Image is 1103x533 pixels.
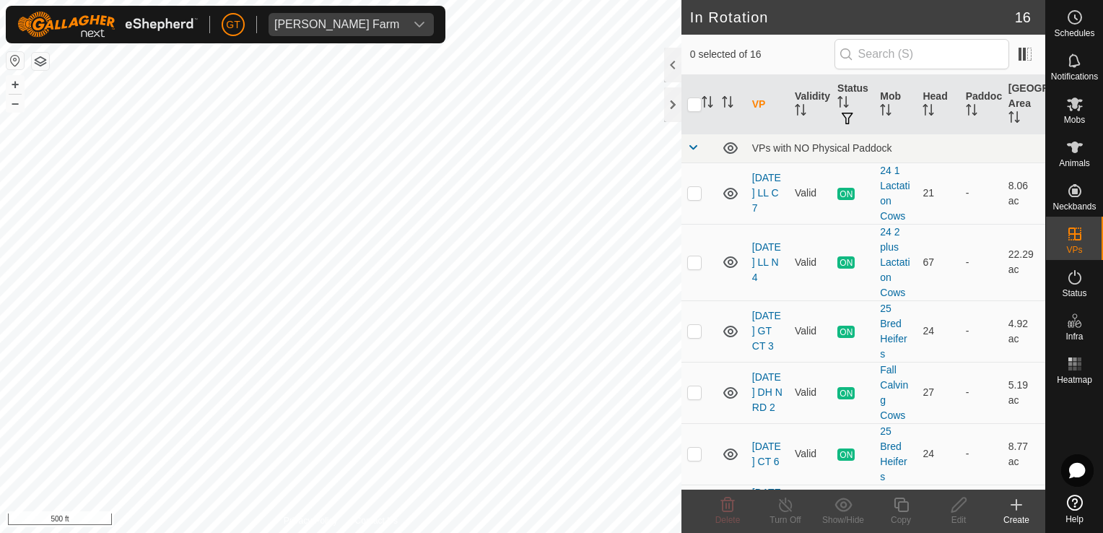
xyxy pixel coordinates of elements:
[960,162,1003,224] td: -
[814,513,872,526] div: Show/Hide
[834,39,1009,69] input: Search (S)
[702,98,713,110] p-sorticon: Activate to sort
[872,513,930,526] div: Copy
[960,300,1003,362] td: -
[930,513,988,526] div: Edit
[1003,300,1045,362] td: 4.92 ac
[752,371,782,413] a: [DATE] DH N RD 2
[405,13,434,36] div: dropdown trigger
[1064,116,1085,124] span: Mobs
[752,310,781,352] a: [DATE] GT CT 3
[837,256,855,269] span: ON
[880,106,891,118] p-sorticon: Activate to sort
[789,75,832,134] th: Validity
[966,106,977,118] p-sorticon: Activate to sort
[690,9,1015,26] h2: In Rotation
[874,75,917,134] th: Mob
[917,423,959,485] td: 24
[752,142,1039,154] div: VPs with NO Physical Paddock
[789,300,832,362] td: Valid
[837,326,855,338] span: ON
[923,106,934,118] p-sorticon: Activate to sort
[837,387,855,399] span: ON
[1065,515,1084,524] span: Help
[1046,489,1103,529] a: Help
[917,362,959,423] td: 27
[752,441,781,467] a: [DATE] CT 6
[1003,75,1045,134] th: [GEOGRAPHIC_DATA] Area
[6,52,24,69] button: Reset Map
[988,513,1045,526] div: Create
[1051,72,1098,81] span: Notifications
[355,514,398,527] a: Contact Us
[917,224,959,300] td: 67
[274,19,399,30] div: [PERSON_NAME] Farm
[960,362,1003,423] td: -
[1052,202,1096,211] span: Neckbands
[960,423,1003,485] td: -
[269,13,405,36] span: Thoren Farm
[837,98,849,110] p-sorticon: Activate to sort
[960,75,1003,134] th: Paddock
[880,301,911,362] div: 25 Bred Heifers
[1062,289,1086,298] span: Status
[789,224,832,300] td: Valid
[1003,162,1045,224] td: 8.06 ac
[752,172,781,214] a: [DATE] LL C 7
[880,424,911,485] div: 25 Bred Heifers
[226,17,240,32] span: GT
[917,162,959,224] td: 21
[917,75,959,134] th: Head
[789,162,832,224] td: Valid
[284,514,338,527] a: Privacy Policy
[1057,376,1092,384] span: Heatmap
[1065,332,1083,341] span: Infra
[752,241,781,283] a: [DATE] LL N 4
[17,12,198,38] img: Gallagher Logo
[789,362,832,423] td: Valid
[722,98,733,110] p-sorticon: Activate to sort
[1015,6,1031,28] span: 16
[690,47,834,62] span: 0 selected of 16
[6,76,24,93] button: +
[1008,113,1020,125] p-sorticon: Activate to sort
[32,53,49,70] button: Map Layers
[795,106,806,118] p-sorticon: Activate to sort
[1066,246,1082,254] span: VPs
[880,225,911,300] div: 24 2 plus Lactation Cows
[960,224,1003,300] td: -
[715,515,741,525] span: Delete
[789,423,832,485] td: Valid
[1003,224,1045,300] td: 22.29 ac
[757,513,814,526] div: Turn Off
[746,75,789,134] th: VP
[1003,362,1045,423] td: 5.19 ac
[1059,159,1090,168] span: Animals
[880,363,911,423] div: Fall Calving Cows
[1003,423,1045,485] td: 8.77 ac
[832,75,874,134] th: Status
[880,163,911,224] div: 24 1 Lactation Cows
[6,95,24,112] button: –
[837,188,855,200] span: ON
[917,300,959,362] td: 24
[1054,29,1094,38] span: Schedules
[837,448,855,461] span: ON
